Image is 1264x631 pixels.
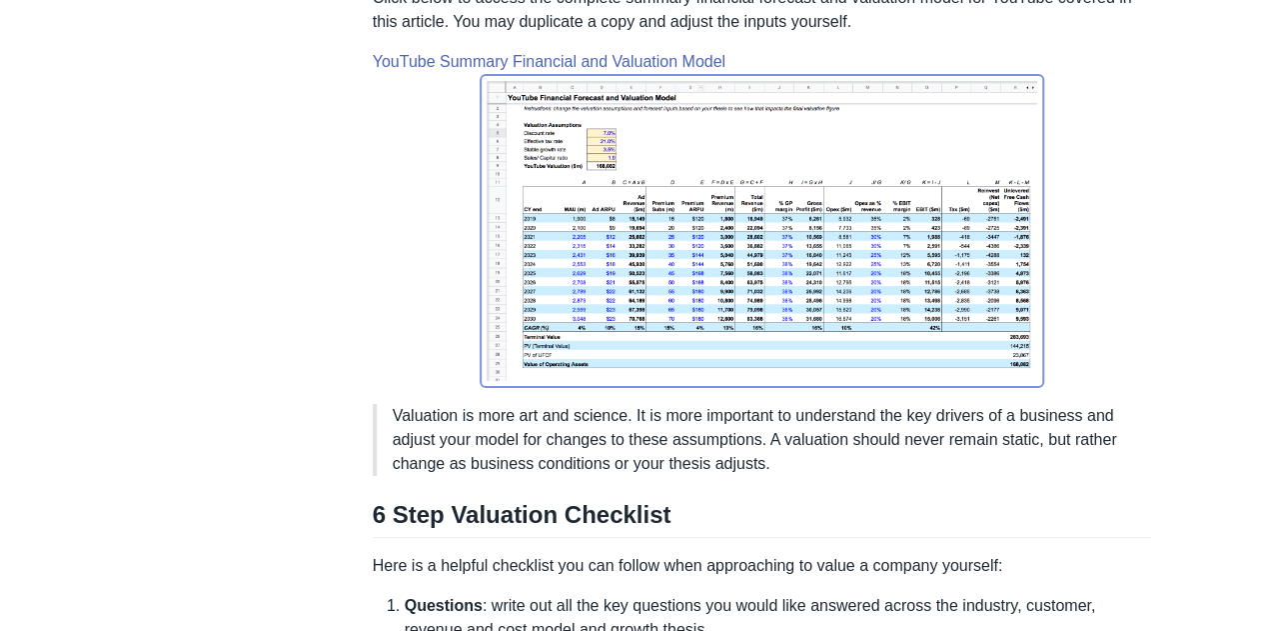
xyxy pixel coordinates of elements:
[373,53,725,70] a: YouTube Summary Financial and Valuation Model
[373,554,1152,578] p: Here is a helpful checklist you can follow when approaching to value a company yourself:
[480,74,1044,388] img: modelscreenshot
[373,500,1152,538] h2: 6 Step Valuation Checklist
[393,404,1136,476] p: Valuation is more art and science. It is more important to understand the key drivers of a busine...
[405,597,483,614] strong: Questions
